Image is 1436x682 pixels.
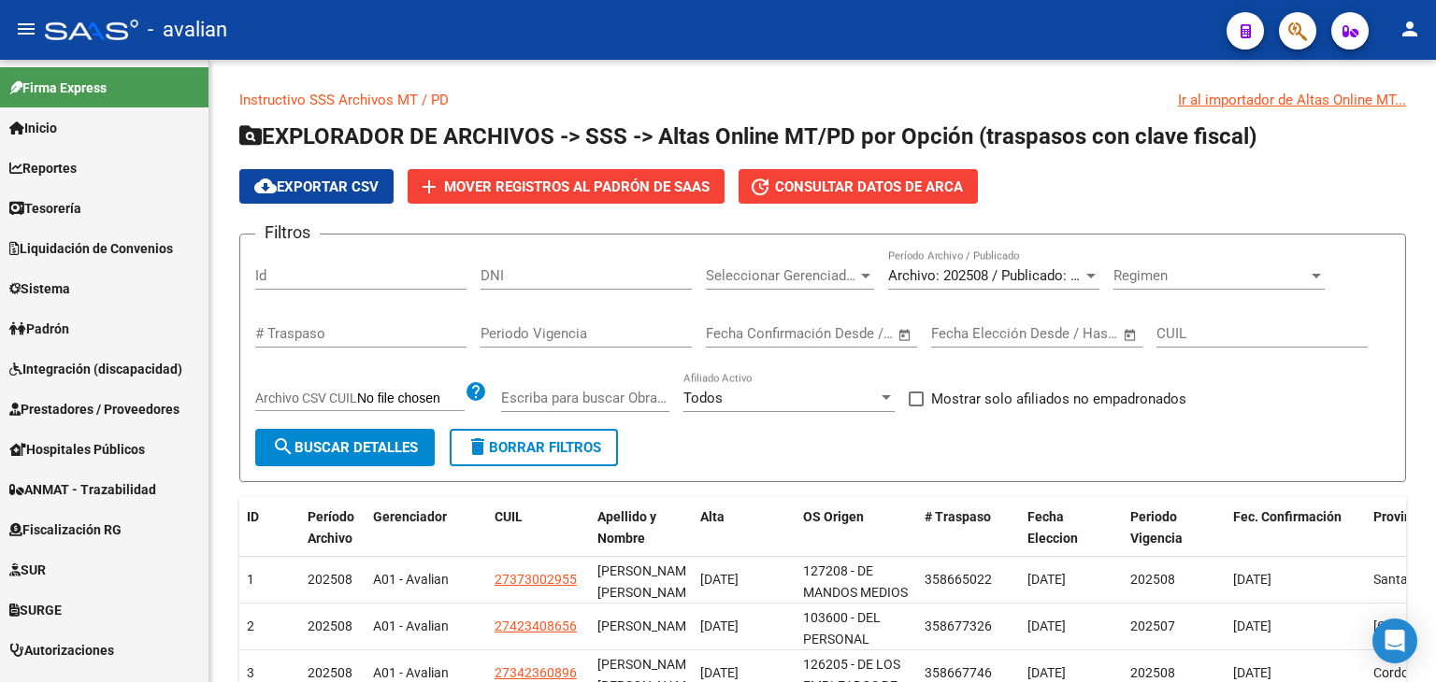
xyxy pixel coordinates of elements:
span: Período Archivo [308,509,354,546]
span: 27373002955 [495,572,577,587]
div: Open Intercom Messenger [1372,618,1417,663]
input: Fecha fin [1024,325,1114,342]
mat-icon: search [272,435,294,458]
a: Instructivo SSS Archivos MT / PD [239,92,449,108]
span: [PERSON_NAME] [597,618,697,633]
span: 27342360896 [495,665,577,680]
datatable-header-cell: CUIL [487,497,590,579]
span: Inicio [9,118,57,138]
span: [DATE] [1233,618,1271,633]
span: Cordoba [1373,665,1424,680]
span: SUR [9,560,46,580]
span: Fecha Eleccion [1027,509,1078,546]
span: Santa Fe [1373,572,1425,587]
span: Padrón [9,319,69,339]
datatable-header-cell: OS Origen [796,497,917,579]
mat-icon: update [749,176,771,198]
div: Ir al importador de Altas Online MT... [1178,90,1406,110]
span: Hospitales Públicos [9,439,145,460]
span: OS Origen [803,509,864,524]
span: A01 - Avalian [373,618,449,633]
span: Archivo: 202508 / Publicado: 202507 [888,267,1115,284]
button: Exportar CSV [239,169,394,204]
span: A01 - Avalian [373,665,449,680]
span: 202507 [1130,618,1175,633]
datatable-header-cell: # Traspaso [917,497,1020,579]
div: [DATE] [700,569,788,590]
span: Alta [700,509,725,524]
button: Buscar Detalles [255,429,435,466]
span: [DATE] [1233,572,1271,587]
span: A01 - Avalian [373,572,449,587]
span: 2 [247,618,254,633]
span: Consultar datos de ARCA [775,178,963,195]
span: Buscar Detalles [272,439,418,456]
span: Fiscalización RG [9,519,122,540]
span: [DATE] [1027,618,1066,633]
span: Autorizaciones [9,640,114,661]
datatable-header-cell: Alta [693,497,796,579]
datatable-header-cell: Gerenciador [366,497,487,579]
span: Archivo CSV CUIL [255,391,357,405]
span: Seleccionar Gerenciador [706,267,857,284]
span: Firma Express [9,78,107,98]
span: Prestadores / Proveedores [9,399,179,419]
span: SURGE [9,600,62,620]
button: Mover registros al PADRÓN de SAAS [408,169,725,204]
mat-icon: add [418,176,440,198]
span: 202508 [308,618,352,633]
span: 3 [247,665,254,680]
span: Regimen [1113,267,1308,284]
button: Consultar datos de ARCA [739,169,978,204]
span: 202508 [1130,572,1175,587]
span: Gerenciador [373,509,447,524]
span: [DATE] [1233,665,1271,680]
datatable-header-cell: Periodo Vigencia [1123,497,1226,579]
datatable-header-cell: Fec. Confirmación [1226,497,1366,579]
mat-icon: menu [15,18,37,40]
span: Provincia [1373,509,1429,524]
span: [DATE] [1027,665,1066,680]
datatable-header-cell: Período Archivo [300,497,366,579]
span: [PERSON_NAME] [PERSON_NAME] [597,563,697,600]
span: 358665022 [925,572,992,587]
span: 358667746 [925,665,992,680]
mat-icon: delete [467,435,489,458]
span: - avalian [148,9,227,50]
input: Fecha inicio [706,325,782,342]
span: CUIL [495,509,523,524]
span: 1 [247,572,254,587]
span: Tesorería [9,198,81,219]
button: Open calendar [1120,324,1142,346]
span: Sistema [9,278,70,299]
span: Periodo Vigencia [1130,509,1183,546]
span: Liquidación de Convenios [9,238,173,259]
span: Integración (discapacidad) [9,359,182,379]
h3: Filtros [255,220,320,246]
span: 202508 [308,572,352,587]
span: 202508 [308,665,352,680]
input: Archivo CSV CUIL [357,391,465,407]
span: Fec. Confirmación [1233,509,1342,524]
input: Fecha inicio [931,325,1007,342]
span: [DATE] [1027,572,1066,587]
datatable-header-cell: Apellido y Nombre [590,497,693,579]
span: # Traspaso [925,509,991,524]
span: EXPLORADOR DE ARCHIVOS -> SSS -> Altas Online MT/PD por Opción (traspasos con clave fiscal) [239,123,1256,149]
input: Fecha fin [798,325,889,342]
span: 27423408656 [495,618,577,633]
span: Mostrar solo afiliados no empadronados [931,388,1186,410]
span: Borrar Filtros [467,439,601,456]
mat-icon: cloud_download [254,175,277,197]
span: 358677326 [925,618,992,633]
span: Mover registros al PADRÓN de SAAS [444,178,710,195]
span: 202508 [1130,665,1175,680]
span: Todos [683,390,723,406]
datatable-header-cell: ID [239,497,300,579]
mat-icon: person [1399,18,1421,40]
button: Borrar Filtros [450,429,618,466]
datatable-header-cell: Fecha Eleccion [1020,497,1123,579]
div: [DATE] [700,616,788,637]
span: Exportar CSV [254,178,379,195]
mat-icon: help [465,380,487,403]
